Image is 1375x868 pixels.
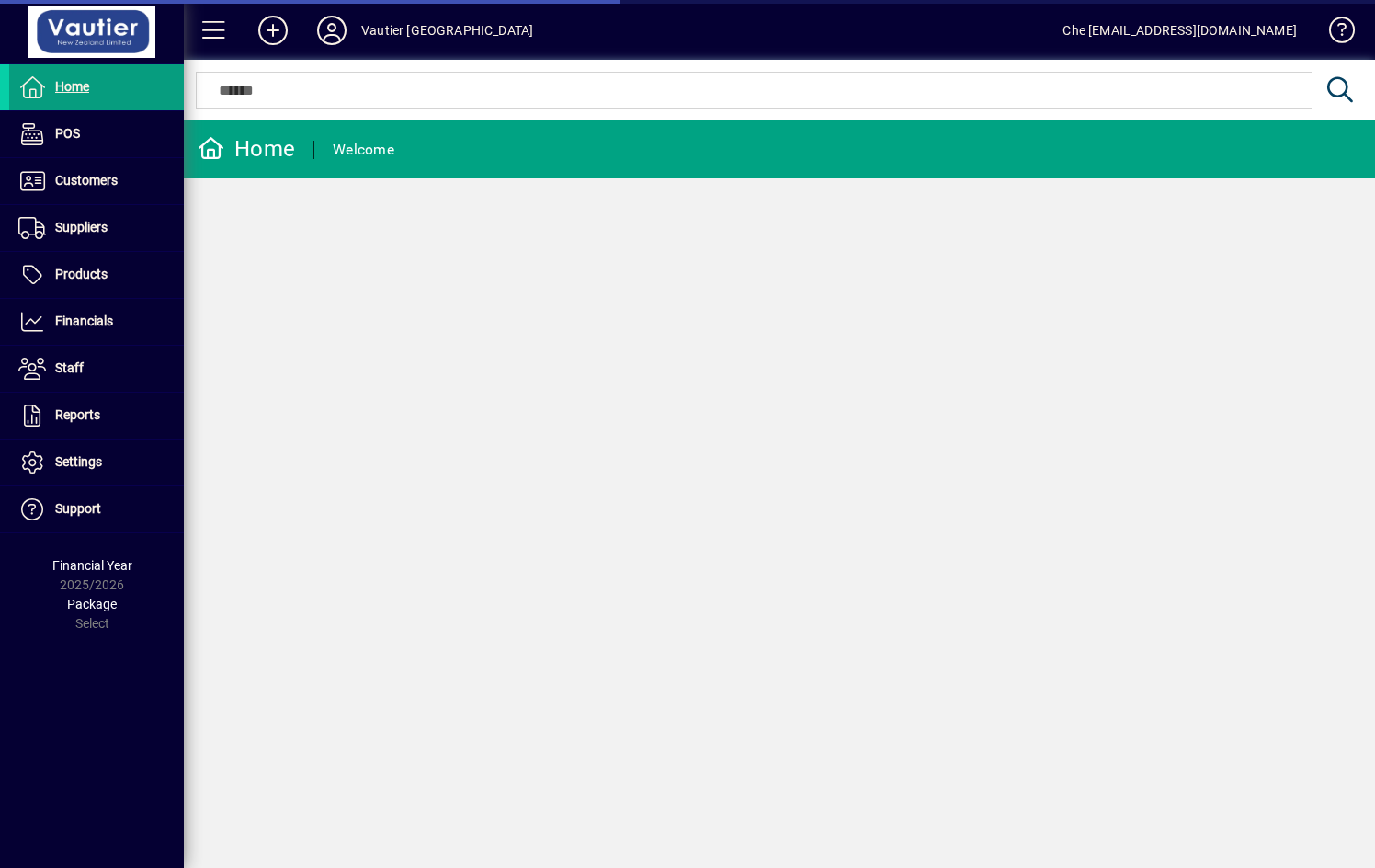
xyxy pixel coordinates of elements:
[9,111,184,157] a: POS
[55,314,113,328] span: Financials
[9,486,184,532] a: Support
[9,205,184,251] a: Suppliers
[1062,16,1297,45] div: Che [EMAIL_ADDRESS][DOMAIN_NAME]
[55,454,102,469] span: Settings
[9,252,184,298] a: Products
[67,597,117,611] span: Package
[333,135,394,165] div: Welcome
[55,126,80,141] span: POS
[9,393,184,439] a: Reports
[9,346,184,392] a: Staff
[55,79,89,94] span: Home
[55,220,108,234] span: Suppliers
[361,16,533,45] div: Vautier [GEOGRAPHIC_DATA]
[9,299,184,345] a: Financials
[9,440,184,485] a: Settings
[55,267,108,281] span: Products
[9,158,184,204] a: Customers
[55,173,118,188] span: Customers
[55,360,84,375] span: Staff
[244,14,302,47] button: Add
[52,558,132,573] span: Financial Year
[198,134,295,164] div: Home
[1315,4,1352,63] a: Knowledge Base
[55,501,101,516] span: Support
[302,14,361,47] button: Profile
[55,407,100,422] span: Reports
